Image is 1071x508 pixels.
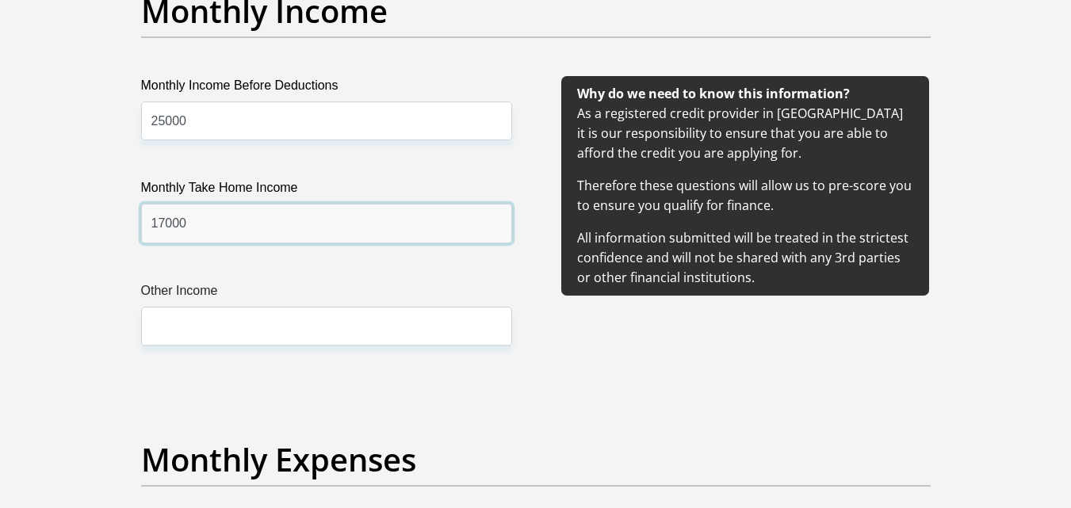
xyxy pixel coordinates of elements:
span: As a registered credit provider in [GEOGRAPHIC_DATA] it is our responsibility to ensure that you ... [577,85,912,286]
label: Other Income [141,281,512,307]
h2: Monthly Expenses [141,441,931,479]
label: Monthly Take Home Income [141,178,512,204]
input: Monthly Take Home Income [141,204,512,243]
input: Other Income [141,307,512,346]
b: Why do we need to know this information? [577,85,850,102]
label: Monthly Income Before Deductions [141,76,512,101]
input: Monthly Income Before Deductions [141,101,512,140]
